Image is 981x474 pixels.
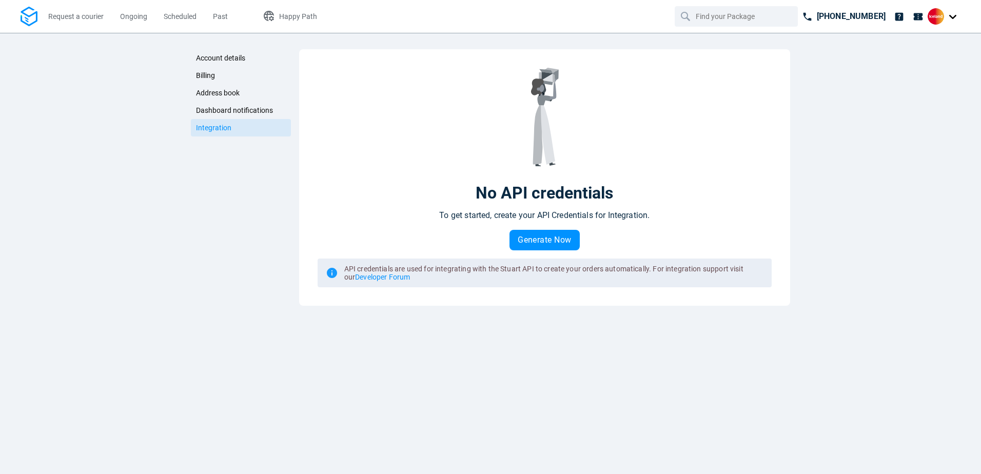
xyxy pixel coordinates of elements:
[696,7,779,26] input: Find your Package
[196,54,245,62] span: Account details
[120,12,147,21] span: Ongoing
[196,124,231,132] span: Integration
[476,183,613,203] p: No API credentials
[928,8,944,25] img: Client
[518,236,572,244] span: Generate Now
[196,89,240,97] span: Address book
[164,12,197,21] span: Scheduled
[439,209,650,222] p: To get started, create your API Credentials for Integration.
[191,67,291,84] a: Billing
[355,273,410,281] a: Developer Forum
[191,119,291,136] a: Integration
[344,265,743,281] span: API credentials are used for integrating with the Stuart API to create your orders automatically....
[798,6,890,27] a: [PHONE_NUMBER]
[531,68,559,166] img: No API credentials
[279,12,317,21] span: Happy Path
[196,71,215,80] span: Billing
[509,230,580,250] button: Generate Now
[191,84,291,102] a: Address book
[48,12,104,21] span: Request a courier
[191,102,291,119] a: Dashboard notifications
[817,10,886,23] p: [PHONE_NUMBER]
[213,12,228,21] span: Past
[191,49,291,67] a: Account details
[196,106,273,114] span: Dashboard notifications
[21,7,37,27] img: Logo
